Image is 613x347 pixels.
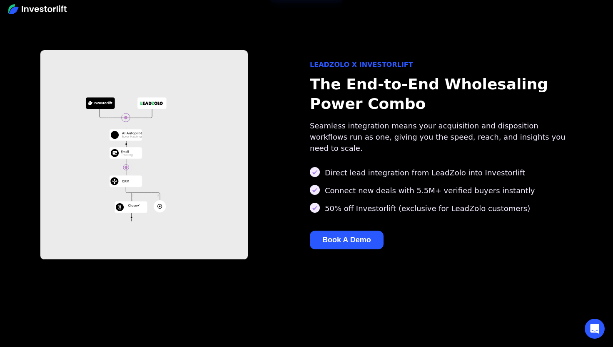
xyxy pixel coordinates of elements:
[310,231,384,249] button: Book A Demo
[585,319,605,339] div: Open Intercom Messenger
[310,60,573,70] div: LEADZOLO X INVESTORLIFT
[310,120,573,154] div: Seamless integration means your acquisition and disposition workflows run as one, giving you the ...
[122,180,129,182] g: CRM
[325,167,525,178] div: Direct lead integration from LeadZolo into Investorlift
[310,75,573,114] h2: The End-to-End Wholesaling Power Combo
[325,185,535,196] div: Connect new deals with 5.5M+ verified buyers instantly
[325,203,530,214] div: 50% off Investorlift (exclusive for LeadZolo customers)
